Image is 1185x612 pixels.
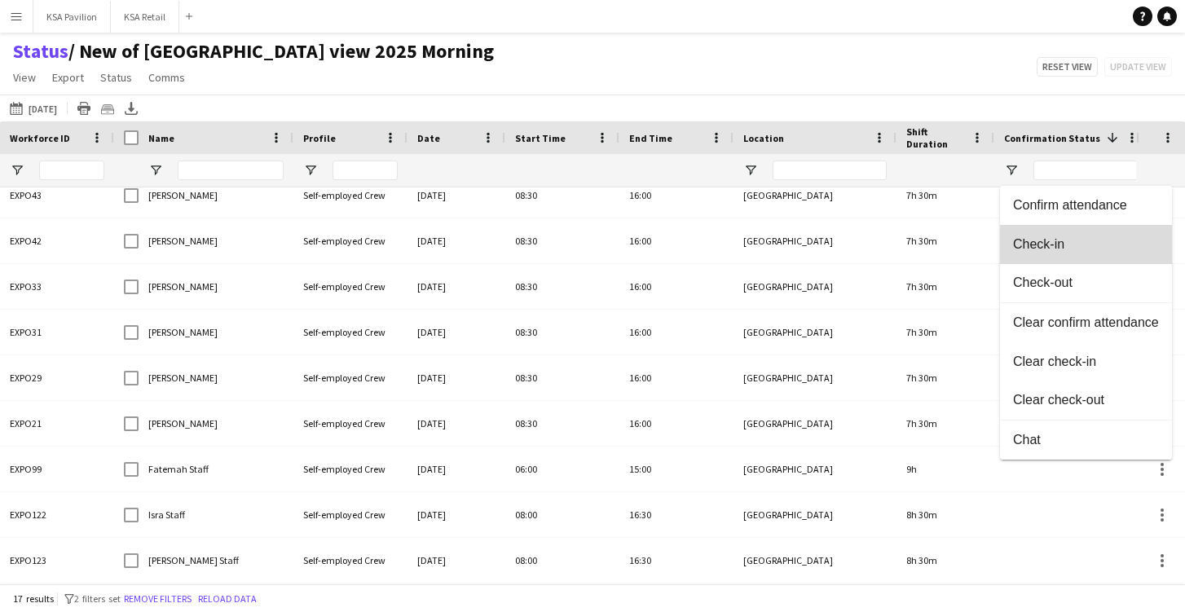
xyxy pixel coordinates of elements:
button: Clear check-out [1000,381,1172,420]
button: Confirm attendance [1000,186,1172,225]
span: Check-out [1013,275,1159,290]
span: Clear check-out [1013,393,1159,407]
button: Check-out [1000,264,1172,303]
button: Clear confirm attendance [1000,303,1172,342]
span: Clear confirm attendance [1013,315,1159,329]
span: Chat [1013,432,1159,447]
button: Check-in [1000,225,1172,264]
button: Clear check-in [1000,342,1172,381]
span: Clear check-in [1013,354,1159,368]
button: Chat [1000,420,1172,460]
span: Confirm attendance [1013,197,1159,212]
span: Check-in [1013,236,1159,251]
